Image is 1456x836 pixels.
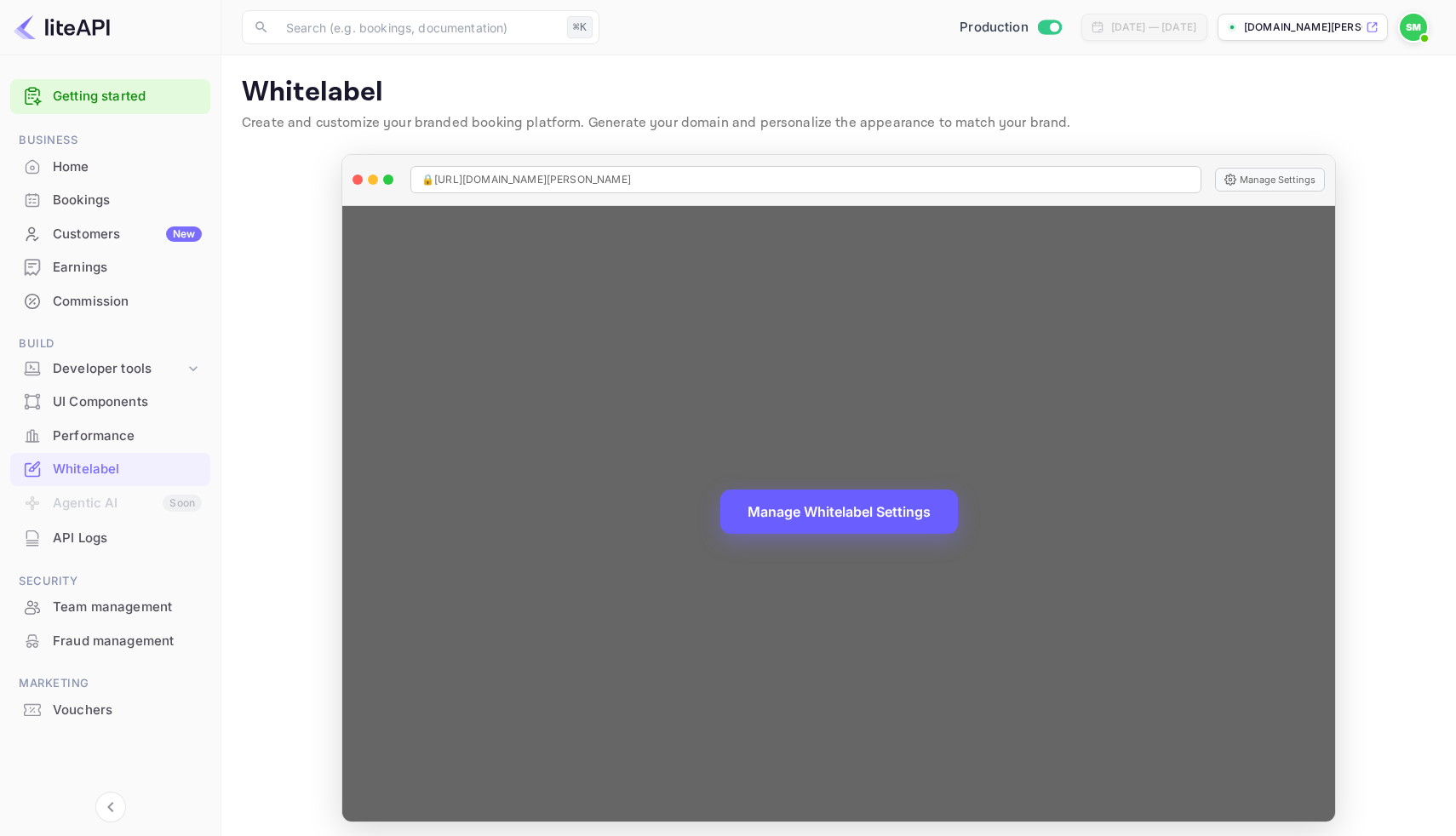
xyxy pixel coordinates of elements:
[53,157,202,177] div: Home
[10,453,210,484] a: Whitelabel
[10,420,210,453] div: Performance
[10,591,210,622] a: Team management
[276,10,560,44] input: Search (e.g. bookings, documentation)
[10,79,210,114] div: Getting started
[10,218,210,249] a: CustomersNew
[421,172,631,187] span: 🔒 [URL][DOMAIN_NAME][PERSON_NAME]
[53,191,202,210] div: Bookings
[10,386,210,419] div: UI Components
[10,591,210,624] div: Team management
[10,420,210,451] a: Performance
[10,453,210,486] div: Whitelabel
[1400,14,1427,41] img: Sheroy Mistry
[10,151,210,184] div: Home
[53,87,202,106] a: Getting started
[10,251,210,284] div: Earnings
[10,522,210,553] a: API Logs
[53,632,202,651] div: Fraud management
[10,625,210,658] div: Fraud management
[53,427,202,446] div: Performance
[10,522,210,555] div: API Logs
[53,392,202,412] div: UI Components
[567,16,593,38] div: ⌘K
[53,701,202,720] div: Vouchers
[166,226,202,242] div: New
[10,285,210,318] div: Commission
[14,14,110,41] img: LiteAPI logo
[10,694,210,725] a: Vouchers
[95,792,126,822] button: Collapse navigation
[953,18,1068,37] div: Switch to Sandbox mode
[10,285,210,317] a: Commission
[53,598,202,617] div: Team management
[10,131,210,150] span: Business
[242,76,1436,110] p: Whitelabel
[1244,20,1362,35] p: [DOMAIN_NAME][PERSON_NAME]...
[720,490,958,534] button: Manage Whitelabel Settings
[10,151,210,182] a: Home
[10,625,210,656] a: Fraud management
[10,572,210,591] span: Security
[10,184,210,215] a: Bookings
[10,218,210,251] div: CustomersNew
[960,18,1029,37] span: Production
[53,460,202,479] div: Whitelabel
[53,359,185,379] div: Developer tools
[10,674,210,693] span: Marketing
[10,354,210,384] div: Developer tools
[1215,168,1325,192] button: Manage Settings
[10,184,210,217] div: Bookings
[10,335,210,353] span: Build
[10,251,210,283] a: Earnings
[1111,20,1196,35] div: [DATE] — [DATE]
[10,694,210,727] div: Vouchers
[53,292,202,312] div: Commission
[10,386,210,417] a: UI Components
[53,529,202,548] div: API Logs
[242,113,1436,134] p: Create and customize your branded booking platform. Generate your domain and personalize the appe...
[53,258,202,278] div: Earnings
[53,225,202,244] div: Customers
